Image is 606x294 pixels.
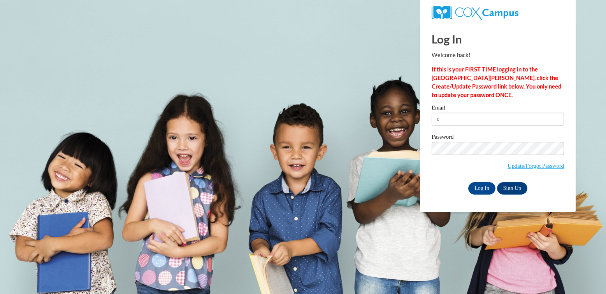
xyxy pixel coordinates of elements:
[508,163,564,169] a: Update/Forgot Password
[432,66,561,98] strong: If this is your FIRST TIME logging in to the [GEOGRAPHIC_DATA][PERSON_NAME], click the Create/Upd...
[432,134,564,142] label: Password
[432,9,518,16] a: COX Campus
[432,31,564,47] h1: Log In
[432,105,564,113] label: Email
[432,6,518,20] img: COX Campus
[468,182,495,195] input: Log In
[432,51,564,59] p: Welcome back!
[497,182,527,195] a: Sign Up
